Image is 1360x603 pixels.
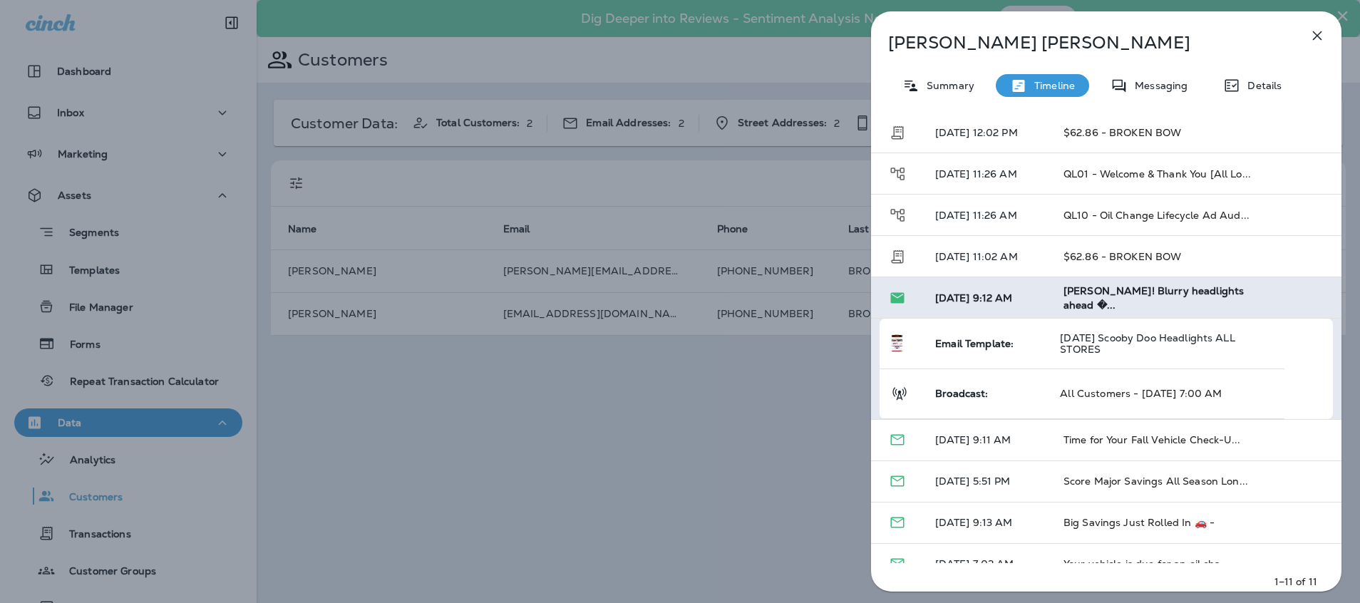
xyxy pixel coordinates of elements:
[889,473,906,486] span: Email - Opened
[889,290,906,303] span: Email - Opened
[889,432,906,445] span: Email - Opened
[889,249,906,262] span: Transaction
[1063,167,1251,180] span: QL01 - Welcome & Thank You [All Lo...
[1060,387,1222,400] span: All Customers - [DATE] 7:00 AM
[889,556,906,569] span: Email - Opened
[1063,433,1240,446] span: Time for Your Fall Vehicle Check-U...
[935,517,1041,528] p: [DATE] 9:13 AM
[888,33,1277,53] p: [PERSON_NAME] [PERSON_NAME]
[935,292,1013,304] span: [DATE] 9:12 AM
[889,125,906,138] span: Transaction
[1063,475,1248,488] span: Score Major Savings All Season Lon...
[935,127,1041,138] p: [DATE] 12:02 PM
[935,475,1041,487] p: [DATE] 5:51 PM
[1063,250,1182,263] span: $62.86 - BROKEN BOW
[889,166,907,179] span: Journey
[889,207,907,220] span: Journey
[1063,126,1182,139] span: $62.86 - BROKEN BOW
[889,515,906,527] span: Email - Opened
[1240,80,1282,91] p: Details
[1063,284,1244,311] span: [PERSON_NAME]! Blurry headlights ahead �...
[1063,516,1215,529] span: Big Savings Just Rolled In 🚗 -
[1063,209,1250,222] span: QL10 - Oil Change Lifecycle Ad Aud...
[935,558,1041,569] p: [DATE] 7:02 AM
[1060,331,1235,356] span: [DATE] Scooby Doo Headlights ALL STORES
[919,80,974,91] p: Summary
[935,210,1041,221] p: [DATE] 11:26 AM
[1274,574,1317,589] p: 1–11 of 11
[1128,80,1188,91] p: Messaging
[935,168,1041,180] p: [DATE] 11:26 AM
[935,387,988,400] span: Broadcast:
[1063,557,1230,570] span: Your vehicle is due for an oil cha...
[888,334,906,352] img: eb10c12c-89fd-4e1c-93ff-a564a7775219.jpg
[935,337,1014,350] span: Email Template:
[935,251,1041,262] p: [DATE] 11:02 AM
[935,434,1041,445] p: [DATE] 9:11 AM
[1027,80,1075,91] p: Timeline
